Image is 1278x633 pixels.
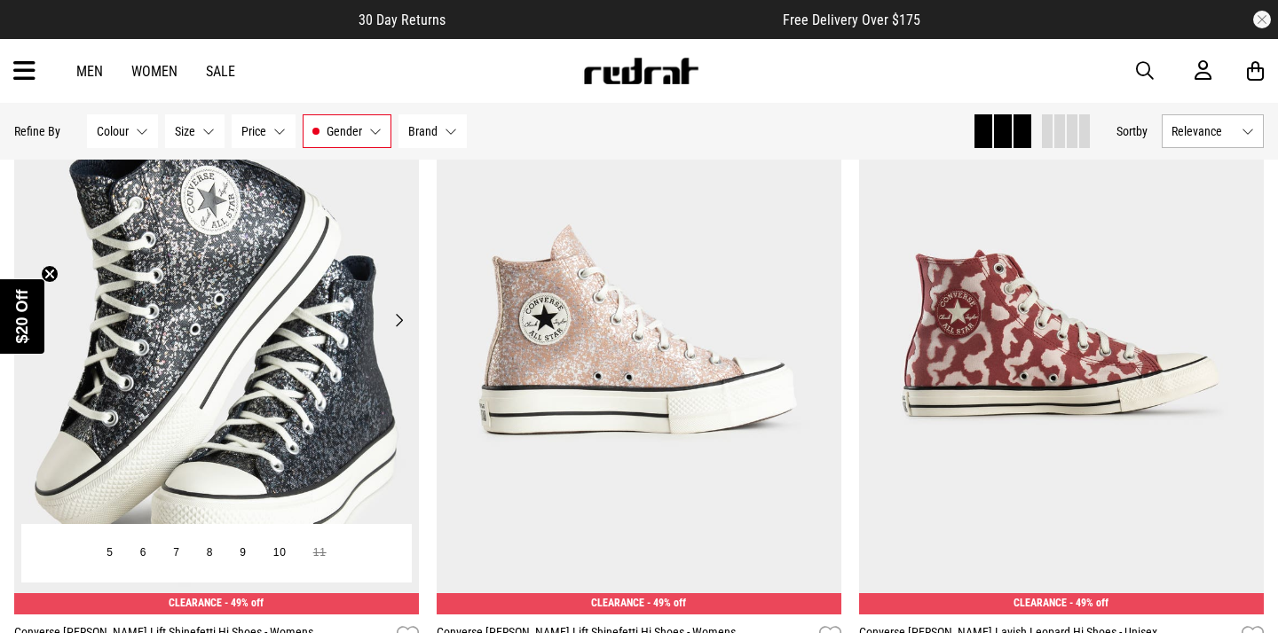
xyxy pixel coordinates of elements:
[87,114,158,148] button: Colour
[1171,124,1235,138] span: Relevance
[97,124,129,138] span: Colour
[303,114,391,148] button: Gender
[93,537,126,569] button: 5
[260,537,300,569] button: 10
[359,12,446,28] span: 30 Day Returns
[225,597,264,609] span: - 49% off
[131,63,177,80] a: Women
[647,597,686,609] span: - 49% off
[206,63,235,80] a: Sale
[169,597,222,609] span: CLEARANCE
[1116,121,1148,142] button: Sortby
[165,114,225,148] button: Size
[1162,114,1264,148] button: Relevance
[193,537,226,569] button: 8
[1136,124,1148,138] span: by
[226,537,259,569] button: 9
[41,265,59,283] button: Close teaser
[437,48,841,613] img: Converse Chuck Taylor Lift Shinefetti Hi Shoes - Womens in Brown
[127,537,160,569] button: 6
[300,537,340,569] button: 11
[232,114,296,148] button: Price
[1014,597,1067,609] span: CLEARANCE
[398,114,467,148] button: Brand
[241,124,266,138] span: Price
[14,48,419,613] img: Converse Chuck Taylor Lift Shinefetti Hi Shoes - Womens in Black
[76,63,103,80] a: Men
[408,124,438,138] span: Brand
[14,124,60,138] p: Refine By
[481,11,747,28] iframe: Customer reviews powered by Trustpilot
[582,58,699,84] img: Redrat logo
[1069,597,1108,609] span: - 49% off
[175,124,195,138] span: Size
[13,289,31,343] span: $20 Off
[327,124,362,138] span: Gender
[783,12,920,28] span: Free Delivery Over $175
[591,597,644,609] span: CLEARANCE
[388,309,410,331] button: Next
[14,7,67,60] button: Open LiveChat chat widget
[160,537,193,569] button: 7
[859,48,1264,613] img: Converse Chuck Taylor Lavish Leopard Hi Shoes - Unisex in Pink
